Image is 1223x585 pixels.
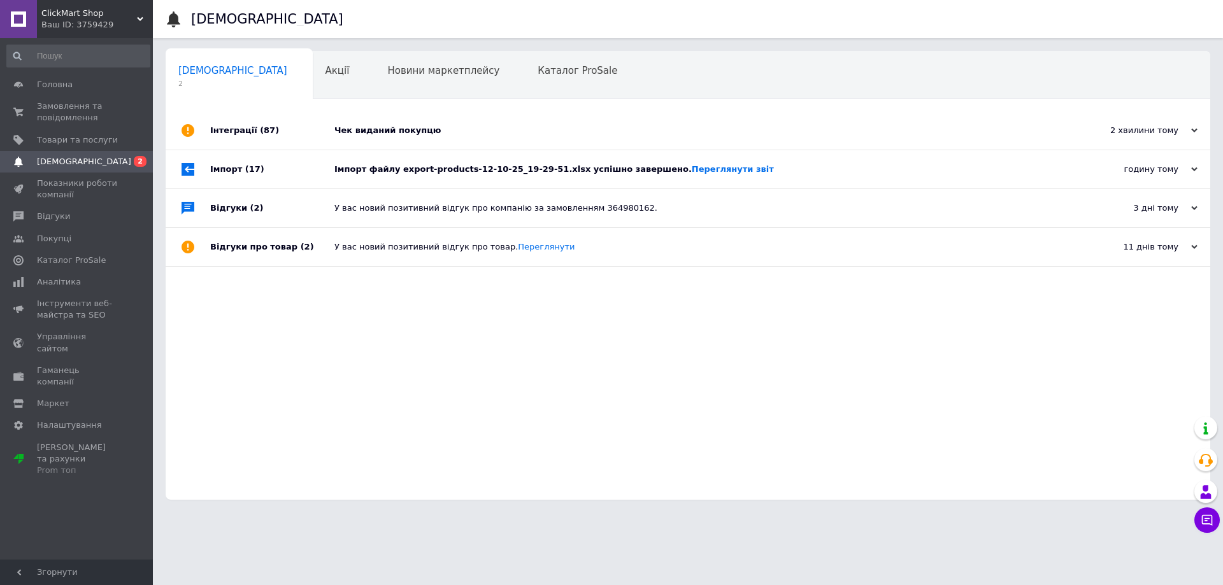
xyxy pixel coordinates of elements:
input: Пошук [6,45,150,67]
span: Інструменти веб-майстра та SEO [37,298,118,321]
span: Головна [37,79,73,90]
span: Каталог ProSale [538,65,617,76]
span: Управління сайтом [37,331,118,354]
div: Ваш ID: 3759429 [41,19,153,31]
a: Переглянути звіт [692,164,774,174]
div: Інтеграції [210,111,334,150]
span: (2) [301,242,314,251]
span: (87) [260,125,279,135]
div: 11 днів тому [1070,241,1198,253]
span: (2) [250,203,264,213]
div: Відгуки про товар [210,228,334,266]
div: Імпорт [210,150,334,188]
span: Покупці [37,233,71,244]
span: Акції [325,65,350,76]
span: Відгуки [37,211,70,222]
span: Гаманець компанії [37,365,118,388]
div: Prom топ [37,465,118,476]
span: (17) [245,164,264,174]
span: Замовлення та повідомлення [37,101,118,123]
div: Відгуки [210,189,334,227]
span: Маркет [37,398,69,409]
span: Показники роботи компанії [37,178,118,201]
div: У вас новий позитивний відгук про товар. [334,241,1070,253]
span: Налаштування [37,419,102,431]
button: Чат з покупцем [1194,507,1220,533]
div: 2 хвилини тому [1070,125,1198,136]
span: ClickMart Shop [41,8,137,19]
h1: [DEMOGRAPHIC_DATA] [191,11,343,27]
span: Товари та послуги [37,134,118,146]
span: [DEMOGRAPHIC_DATA] [37,156,131,167]
div: Чек виданий покупцю [334,125,1070,136]
span: [DEMOGRAPHIC_DATA] [178,65,287,76]
span: Новини маркетплейсу [387,65,499,76]
span: Аналітика [37,276,81,288]
span: 2 [134,156,147,167]
div: 3 дні тому [1070,202,1198,214]
span: [PERSON_NAME] та рахунки [37,442,118,477]
a: Переглянути [518,242,575,251]
div: У вас новий позитивний відгук про компанію за замовленням 364980162. [334,202,1070,214]
div: годину тому [1070,164,1198,175]
div: Імпорт файлу export-products-12-10-25_19-29-51.xlsx успішно завершено. [334,164,1070,175]
span: Каталог ProSale [37,255,106,266]
span: 2 [178,79,287,88]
